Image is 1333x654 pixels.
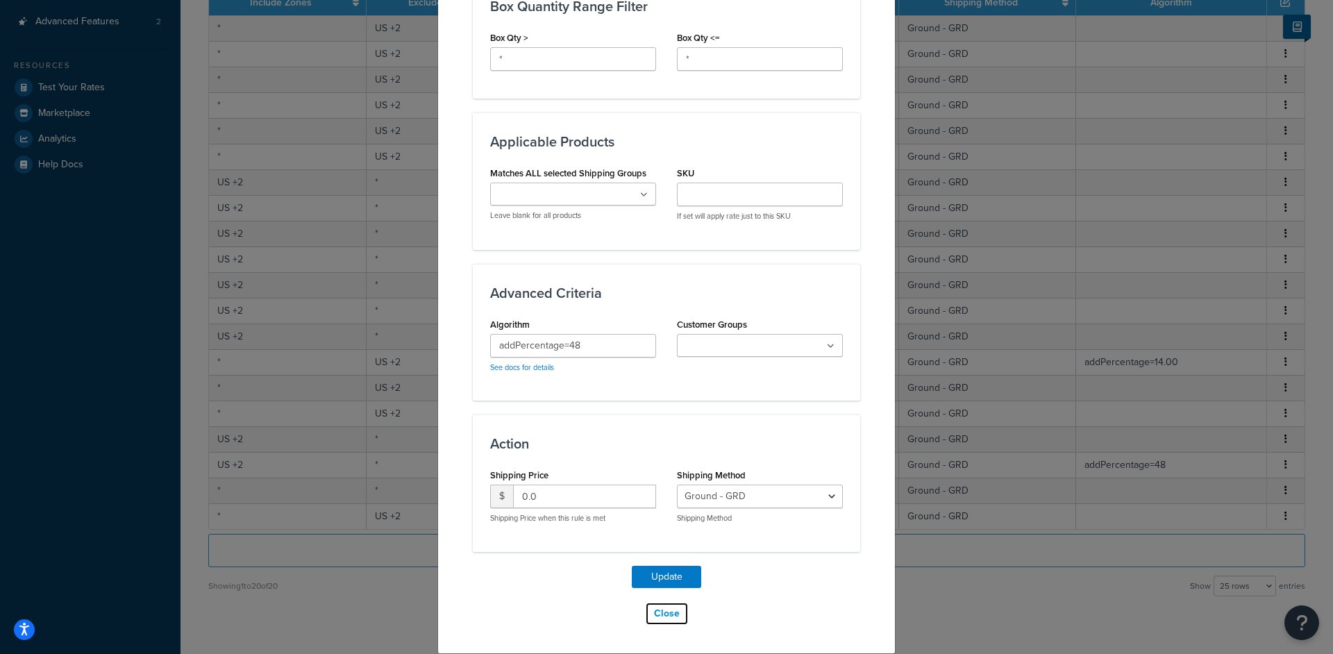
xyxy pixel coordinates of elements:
[645,602,689,626] button: Close
[490,210,656,221] p: Leave blank for all products
[490,513,656,523] p: Shipping Price when this rule is met
[632,566,701,588] button: Update
[490,485,513,508] span: $
[677,33,720,43] label: Box Qty <=
[490,436,843,451] h3: Action
[490,33,528,43] label: Box Qty >
[490,362,554,373] a: See docs for details
[490,285,843,301] h3: Advanced Criteria
[490,319,530,330] label: Algorithm
[677,470,746,480] label: Shipping Method
[677,319,747,330] label: Customer Groups
[490,168,646,178] label: Matches ALL selected Shipping Groups
[677,211,843,221] p: If set will apply rate just to this SKU
[490,470,548,480] label: Shipping Price
[677,168,694,178] label: SKU
[677,513,843,523] p: Shipping Method
[490,134,843,149] h3: Applicable Products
